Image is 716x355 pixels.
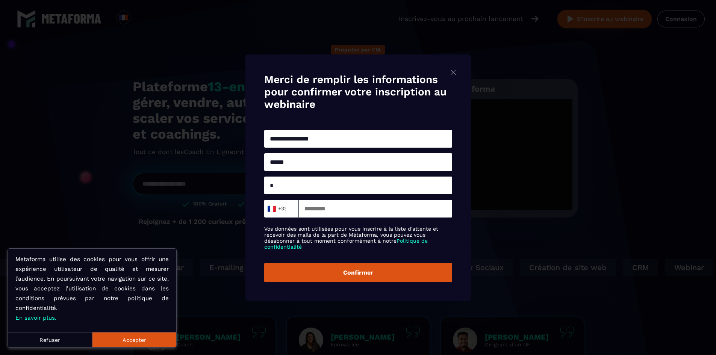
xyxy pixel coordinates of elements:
button: Accepter [92,332,176,347]
label: Vos données sont utilisées pour vous inscrire à la liste d'attente et recevoir des mails de la pa... [264,226,452,250]
input: Search for option [286,203,292,214]
span: +33 [269,203,285,214]
div: Search for option [264,200,299,218]
span: 🇫🇷 [266,203,276,214]
a: En savoir plus. [15,314,56,321]
button: Refuser [8,332,92,347]
button: Confirmer [264,263,452,282]
a: Politique de confidentialité [264,238,428,250]
img: close [449,68,458,77]
h4: Merci de remplir les informations pour confirmer votre inscription au webinaire [264,73,452,110]
p: Metaforma utilise des cookies pour vous offrir une expérience utilisateur de qualité et mesurer l... [15,254,169,323]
